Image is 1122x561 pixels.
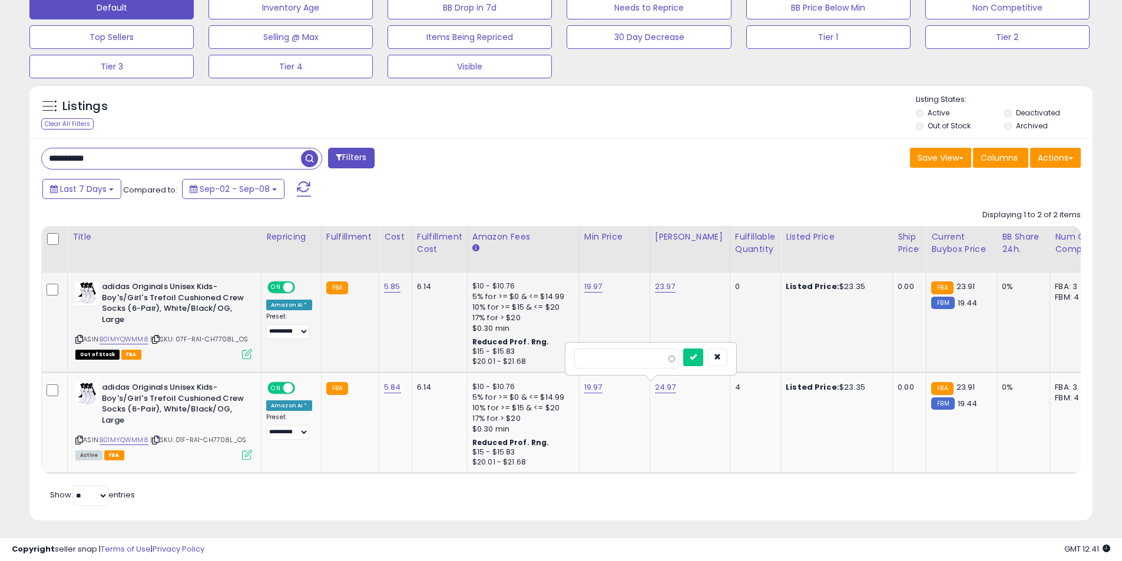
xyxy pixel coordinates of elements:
span: 23.91 [956,281,975,292]
div: Num of Comp. [1055,231,1098,255]
div: 0% [1002,382,1041,393]
b: adidas Originals Unisex Kids-Boy's/Girl's Trefoil Cushioned Crew Socks (6-Pair), White/Black/OG, ... [102,382,245,429]
small: FBA [326,281,348,294]
button: Items Being Repriced [388,25,552,49]
div: BB Share 24h. [1002,231,1045,255]
div: 0.00 [898,281,917,292]
small: FBA [931,382,953,395]
div: Preset: [266,413,312,440]
a: B01MYQWMM8 [100,435,148,445]
span: ON [269,283,283,293]
div: $15 - $15.83 [472,347,570,357]
a: 5.84 [384,381,401,393]
span: | SKU: 07F-RA1-CH7708L_OS [150,334,248,344]
div: ASIN: [75,382,252,459]
div: $10 - $10.76 [472,281,570,291]
a: 19.97 [584,381,603,393]
div: $0.30 min [472,323,570,334]
label: Deactivated [1016,108,1060,118]
button: Filters [328,148,374,168]
div: $10 - $10.76 [472,382,570,392]
button: Tier 2 [925,25,1090,49]
div: Amazon AI * [266,300,312,310]
b: Listed Price: [786,381,839,393]
div: 17% for > $20 [472,413,570,424]
span: 2025-09-16 12:41 GMT [1064,543,1110,555]
span: All listings that are currently out of stock and unavailable for purchase on Amazon [75,350,120,360]
a: B01MYQWMM8 [100,334,148,344]
div: 10% for >= $15 & <= $20 [472,403,570,413]
b: adidas Originals Unisex Kids-Boy's/Girl's Trefoil Cushioned Crew Socks (6-Pair), White/Black/OG, ... [102,281,245,328]
p: Listing States: [916,94,1093,105]
div: $23.35 [786,281,883,292]
button: Visible [388,55,552,78]
div: FBM: 4 [1055,292,1094,303]
div: [PERSON_NAME] [655,231,725,243]
button: Columns [973,148,1028,168]
div: Min Price [584,231,645,243]
button: Save View [910,148,971,168]
button: Top Sellers [29,25,194,49]
div: Repricing [266,231,316,243]
a: Terms of Use [101,543,151,555]
button: Tier 3 [29,55,194,78]
div: 10% for >= $15 & <= $20 [472,302,570,313]
div: FBA: 3 [1055,281,1094,292]
span: Columns [981,152,1018,164]
span: Last 7 Days [60,183,107,195]
b: Reduced Prof. Rng. [472,437,550,447]
img: 41-+Eddvo+S._SL40_.jpg [75,382,99,406]
button: Tier 1 [746,25,911,49]
div: Fulfillment Cost [417,231,462,255]
div: Current Buybox Price [931,231,992,255]
b: Reduced Prof. Rng. [472,337,550,347]
span: Show: entries [50,489,135,500]
a: 5.85 [384,281,401,293]
a: 24.97 [655,381,676,393]
div: 6.14 [417,382,458,393]
label: Out of Stock [928,121,971,131]
a: 23.97 [655,281,676,293]
h5: Listings [62,98,108,115]
span: 19.44 [958,398,978,409]
div: 5% for >= $0 & <= $14.99 [472,392,570,403]
span: FBA [121,350,141,360]
div: Clear All Filters [41,118,94,130]
div: seller snap | | [12,544,204,555]
span: OFF [293,283,312,293]
img: 41-+Eddvo+S._SL40_.jpg [75,281,99,305]
div: Ship Price [898,231,921,255]
label: Active [928,108,949,118]
div: Preset: [266,313,312,339]
span: 19.44 [958,297,978,308]
div: Listed Price [786,231,888,243]
div: $20.01 - $21.68 [472,357,570,367]
button: Sep-02 - Sep-08 [182,179,284,199]
a: 19.97 [584,281,603,293]
span: | SKU: 01F-RA1-CH7708L_OS [150,435,246,444]
div: ASIN: [75,281,252,358]
small: FBM [931,397,954,410]
div: $23.35 [786,382,883,393]
label: Archived [1016,121,1048,131]
div: Fulfillment [326,231,374,243]
span: All listings currently available for purchase on Amazon [75,450,102,460]
div: Title [72,231,256,243]
div: Displaying 1 to 2 of 2 items [982,210,1081,221]
div: Fulfillable Quantity [735,231,776,255]
div: 0.00 [898,382,917,393]
span: FBA [104,450,124,460]
strong: Copyright [12,543,55,555]
button: Last 7 Days [42,179,121,199]
div: 6.14 [417,281,458,292]
span: 23.91 [956,381,975,393]
button: Tier 4 [208,55,373,78]
b: Listed Price: [786,281,839,292]
div: Cost [384,231,407,243]
div: 0% [1002,281,1041,292]
div: $0.30 min [472,424,570,434]
div: 17% for > $20 [472,313,570,323]
button: Selling @ Max [208,25,373,49]
div: Amazon AI * [266,400,312,411]
small: FBA [931,281,953,294]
